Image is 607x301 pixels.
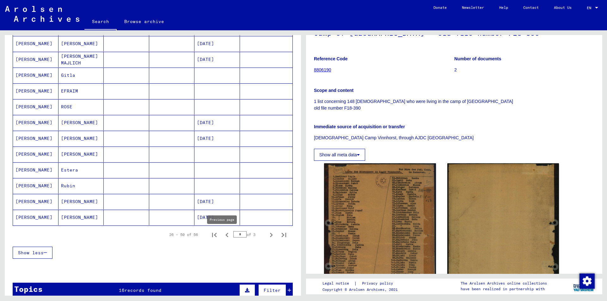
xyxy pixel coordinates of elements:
[58,115,104,130] mat-cell: [PERSON_NAME]
[13,99,58,115] mat-cell: [PERSON_NAME]
[117,14,172,29] a: Browse archive
[58,147,104,162] mat-cell: [PERSON_NAME]
[454,67,594,73] p: 2
[13,36,58,51] mat-cell: [PERSON_NAME]
[194,131,240,146] mat-cell: [DATE]
[278,228,290,241] button: Last page
[13,83,58,99] mat-cell: [PERSON_NAME]
[58,162,104,178] mat-cell: Estera
[322,287,401,292] p: Copyright © Arolsen Archives, 2021
[587,6,594,10] span: EN
[194,194,240,209] mat-cell: [DATE]
[58,68,104,83] mat-cell: Gitla
[265,228,278,241] button: Next page
[18,250,44,256] span: Show less
[264,287,281,293] span: Filter
[14,283,43,295] div: Topics
[119,287,125,293] span: 16
[58,178,104,194] mat-cell: Rubin
[84,14,117,30] a: Search
[221,228,233,241] button: Previous page
[194,36,240,51] mat-cell: [DATE]
[13,162,58,178] mat-cell: [PERSON_NAME]
[13,210,58,225] mat-cell: [PERSON_NAME]
[233,232,265,238] div: of 3
[258,284,286,296] button: Filter
[58,194,104,209] mat-cell: [PERSON_NAME]
[58,131,104,146] mat-cell: [PERSON_NAME]
[314,56,348,61] b: Reference Code
[579,274,595,289] img: Change consent
[314,67,331,72] a: 8806190
[169,232,198,238] div: 26 – 50 of 56
[13,131,58,146] mat-cell: [PERSON_NAME]
[322,280,354,287] a: Legal notice
[194,210,240,225] mat-cell: [DATE]
[13,194,58,209] mat-cell: [PERSON_NAME]
[314,98,594,111] p: 1 list concerning 148 [DEMOGRAPHIC_DATA] who were living in the camp of [GEOGRAPHIC_DATA] old fil...
[58,99,104,115] mat-cell: ROSE
[13,178,58,194] mat-cell: [PERSON_NAME]
[13,52,58,67] mat-cell: [PERSON_NAME]
[461,286,547,292] p: have been realized in partnership with
[454,56,501,61] b: Number of documents
[58,83,104,99] mat-cell: EFRAIM
[13,115,58,130] mat-cell: [PERSON_NAME]
[208,228,221,241] button: First page
[5,6,79,22] img: Arolsen_neg.svg
[314,149,365,161] button: Show all meta data
[322,280,401,287] div: |
[461,280,547,286] p: The Arolsen Archives online collections
[314,88,353,93] b: Scope and content
[13,147,58,162] mat-cell: [PERSON_NAME]
[125,287,162,293] span: records found
[58,210,104,225] mat-cell: [PERSON_NAME]
[572,278,596,294] img: yv_logo.png
[314,124,405,129] b: Immediate source of acquisition or transfer
[579,273,594,288] div: Change consent
[58,52,104,67] mat-cell: [PERSON_NAME] MAJLICH
[13,68,58,83] mat-cell: [PERSON_NAME]
[357,280,401,287] a: Privacy policy
[58,36,104,51] mat-cell: [PERSON_NAME]
[13,247,52,259] button: Show less
[194,52,240,67] mat-cell: [DATE]
[314,135,594,141] p: [DEMOGRAPHIC_DATA] Camp Vinnhorst, through AJDC [GEOGRAPHIC_DATA]
[194,115,240,130] mat-cell: [DATE]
